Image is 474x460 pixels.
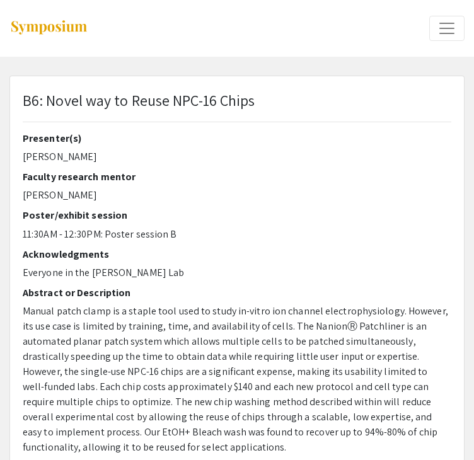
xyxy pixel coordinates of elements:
p: 11:30AM - 12:30PM: Poster session B [23,227,451,242]
h2: Poster/exhibit session [23,209,451,221]
p: [PERSON_NAME] [23,149,451,164]
p: [PERSON_NAME] [23,188,451,203]
h2: Acknowledgments [23,248,451,260]
h2: Faculty research mentor [23,171,451,183]
h2: Abstract or Description [23,287,451,299]
button: Expand or Collapse Menu [429,16,465,41]
h2: Presenter(s) [23,132,451,144]
p: Everyone in the [PERSON_NAME] Lab [23,265,451,280]
p: B6: Novel way to Reuse NPC-16 Chips [23,89,255,112]
img: Symposium by ForagerOne [9,20,88,37]
p: Manual patch clamp is a staple tool used to study in-vitro ion channel electrophysiology. However... [23,304,451,455]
